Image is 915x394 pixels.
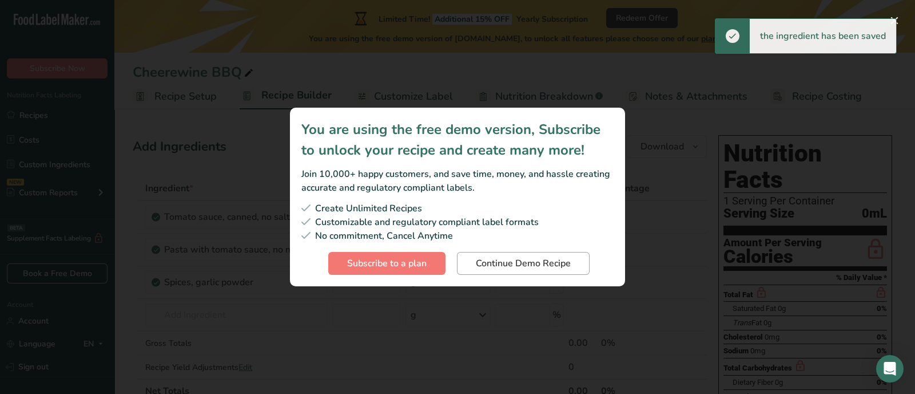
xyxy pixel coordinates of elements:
[476,257,571,270] span: Continue Demo Recipe
[301,202,614,215] div: Create Unlimited Recipes
[301,215,614,229] div: Customizable and regulatory compliant label formats
[457,252,590,275] button: Continue Demo Recipe
[876,355,904,383] div: Open Intercom Messenger
[301,119,614,160] div: You are using the free demo version, Subscribe to unlock your recipe and create many more!
[301,167,614,195] div: Join 10,000+ happy customers, and save time, money, and hassle creating accurate and regulatory c...
[328,252,445,275] button: Subscribe to a plan
[750,19,896,53] div: the ingredient has been saved
[301,229,614,243] div: No commitment, Cancel Anytime
[347,257,427,270] span: Subscribe to a plan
